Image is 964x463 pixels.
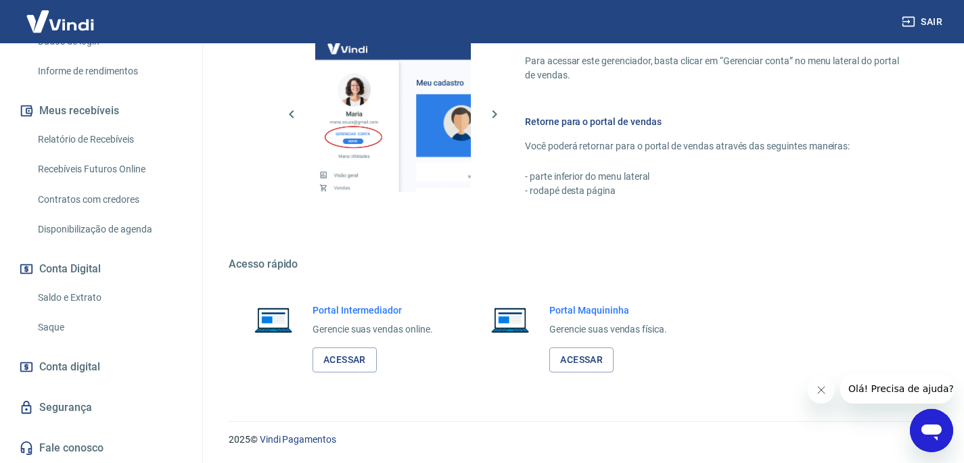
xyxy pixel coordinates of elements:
[808,376,835,404] iframe: Fechar mensagem
[899,9,948,34] button: Sair
[32,284,186,312] a: Saldo e Extrato
[840,374,953,404] iframe: Mensagem da empresa
[525,115,899,128] h6: Retorne para o portal de vendas
[313,347,377,372] a: Acessar
[32,216,186,243] a: Disponibilização de agenda
[313,322,433,337] p: Gerencie suas vendas online.
[16,433,186,463] a: Fale conosco
[245,303,302,336] img: Imagem de um notebook aberto
[16,254,186,284] button: Conta Digital
[32,57,186,85] a: Informe de rendimentos
[482,303,538,336] img: Imagem de um notebook aberto
[32,314,186,341] a: Saque
[260,434,336,445] a: Vindi Pagamentos
[32,155,186,183] a: Recebíveis Futuros Online
[229,258,932,271] h5: Acesso rápido
[32,126,186,153] a: Relatório de Recebíveis
[32,186,186,214] a: Contratos com credores
[549,347,614,372] a: Acessar
[16,1,104,42] img: Vindi
[549,303,667,317] h6: Portal Maquininha
[16,352,186,382] a: Conta digital
[525,170,899,184] p: - parte inferior do menu lateral
[229,433,932,447] p: 2025 ©
[16,393,186,422] a: Segurança
[525,184,899,198] p: - rodapé desta página
[315,36,471,192] img: Imagem da dashboard mostrando o botão de gerenciar conta na sidebar no lado esquerdo
[525,139,899,153] p: Você poderá retornar para o portal de vendas através das seguintes maneiras:
[16,96,186,126] button: Meus recebíveis
[525,54,899,82] p: Para acessar este gerenciador, basta clicar em “Gerenciar conta” no menu lateral do portal de ven...
[39,358,100,376] span: Conta digital
[549,322,667,337] p: Gerencie suas vendas física.
[910,409,953,452] iframe: Botão para abrir a janela de mensagens
[8,9,114,20] span: Olá! Precisa de ajuda?
[313,303,433,317] h6: Portal Intermediador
